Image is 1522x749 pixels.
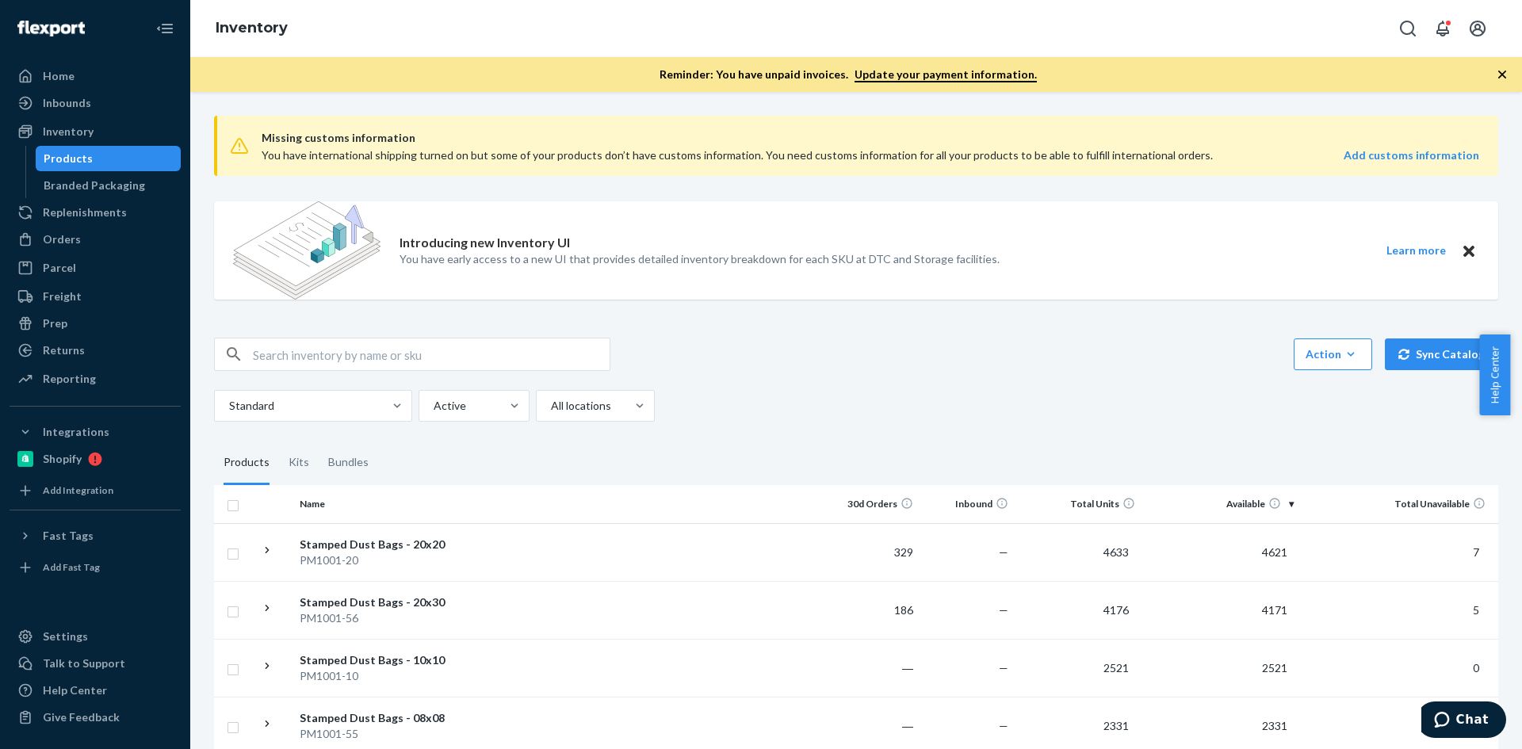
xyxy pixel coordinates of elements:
[824,523,920,581] td: 329
[43,204,127,220] div: Replenishments
[824,639,920,697] td: ―
[149,13,181,44] button: Close Navigation
[432,398,434,414] input: Active
[855,67,1037,82] a: Update your payment information.
[920,485,1015,523] th: Inbound
[43,528,94,544] div: Fast Tags
[10,419,181,445] button: Integrations
[549,398,551,414] input: All locations
[1256,719,1294,732] span: 2331
[43,231,81,247] div: Orders
[10,119,181,144] a: Inventory
[1427,13,1459,44] button: Open notifications
[824,485,920,523] th: 30d Orders
[1294,338,1372,370] button: Action
[400,234,570,252] p: Introducing new Inventory UI
[999,603,1008,617] span: —
[1300,485,1498,523] th: Total Unavailable
[10,338,181,363] a: Returns
[43,68,75,84] div: Home
[10,311,181,336] a: Prep
[999,719,1008,732] span: —
[43,629,88,644] div: Settings
[1392,13,1424,44] button: Open Search Box
[262,128,1479,147] span: Missing customs information
[43,483,113,497] div: Add Integration
[999,545,1008,559] span: —
[10,63,181,89] a: Home
[1344,147,1479,163] a: Add customs information
[43,260,76,276] div: Parcel
[228,398,229,414] input: Standard
[224,441,270,485] div: Products
[400,251,1000,267] p: You have early access to a new UI that provides detailed inventory breakdown for each SKU at DTC ...
[1421,701,1506,741] iframe: Opens a widget where you can chat to one of our agents
[1256,661,1294,674] span: 2521
[36,173,182,198] a: Branded Packaging
[1344,148,1479,162] strong: Add customs information
[300,537,465,552] div: Stamped Dust Bags - 20x20
[10,651,181,676] button: Talk to Support
[10,678,181,703] a: Help Center
[1141,485,1300,523] th: Available
[43,342,85,358] div: Returns
[43,709,120,725] div: Give Feedback
[10,255,181,281] a: Parcel
[44,178,145,193] div: Branded Packaging
[1097,603,1135,617] span: 4176
[44,151,93,166] div: Products
[10,555,181,580] a: Add Fast Tag
[1097,661,1135,674] span: 2521
[43,560,100,574] div: Add Fast Tag
[300,610,465,626] div: PM1001-56
[10,705,181,730] button: Give Feedback
[1097,545,1135,559] span: 4633
[43,95,91,111] div: Inbounds
[300,668,465,684] div: PM1001-10
[1376,241,1455,261] button: Learn more
[289,441,309,485] div: Kits
[1385,338,1498,370] button: Sync Catalog
[10,624,181,649] a: Settings
[233,201,380,300] img: new-reports-banner-icon.82668bd98b6a51aee86340f2a7b77ae3.png
[10,200,181,225] a: Replenishments
[262,147,1236,163] div: You have international shipping turned on but some of your products don’t have customs informatio...
[43,682,107,698] div: Help Center
[300,726,465,742] div: PM1001-55
[1467,545,1486,559] span: 7
[1015,485,1141,523] th: Total Units
[1097,719,1135,732] span: 2331
[1467,603,1486,617] span: 5
[300,594,465,610] div: Stamped Dust Bags - 20x30
[203,6,300,52] ol: breadcrumbs
[10,366,181,392] a: Reporting
[824,581,920,639] td: 186
[10,446,181,472] a: Shopify
[36,146,182,171] a: Products
[328,441,369,485] div: Bundles
[300,552,465,568] div: PM1001-20
[293,485,472,523] th: Name
[10,90,181,116] a: Inbounds
[660,67,1037,82] p: Reminder: You have unpaid invoices.
[1256,545,1294,559] span: 4621
[10,523,181,548] button: Fast Tags
[300,710,465,726] div: Stamped Dust Bags - 08x08
[1459,241,1479,261] button: Close
[1306,346,1360,362] div: Action
[17,21,85,36] img: Flexport logo
[43,424,109,440] div: Integrations
[43,371,96,387] div: Reporting
[999,661,1008,674] span: —
[1462,13,1493,44] button: Open account menu
[10,478,181,503] a: Add Integration
[43,289,82,304] div: Freight
[43,315,67,331] div: Prep
[1479,334,1510,415] button: Help Center
[216,19,288,36] a: Inventory
[43,655,125,671] div: Talk to Support
[43,124,94,139] div: Inventory
[1467,661,1486,674] span: 0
